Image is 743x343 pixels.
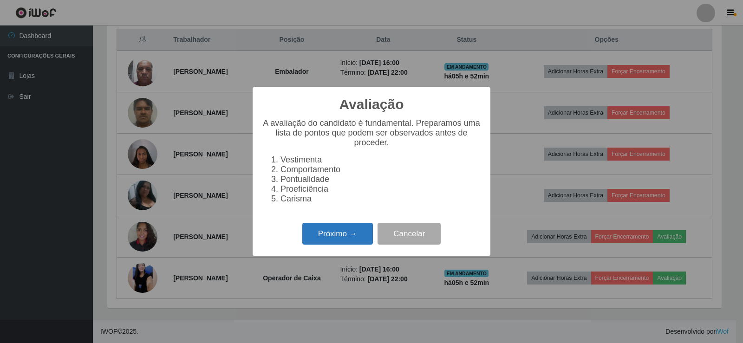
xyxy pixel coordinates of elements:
li: Carisma [280,194,481,204]
button: Cancelar [378,223,441,245]
li: Proeficiência [280,184,481,194]
h2: Avaliação [339,96,404,113]
li: Pontualidade [280,175,481,184]
li: Comportamento [280,165,481,175]
li: Vestimenta [280,155,481,165]
button: Próximo → [302,223,373,245]
p: A avaliação do candidato é fundamental. Preparamos uma lista de pontos que podem ser observados a... [262,118,481,148]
